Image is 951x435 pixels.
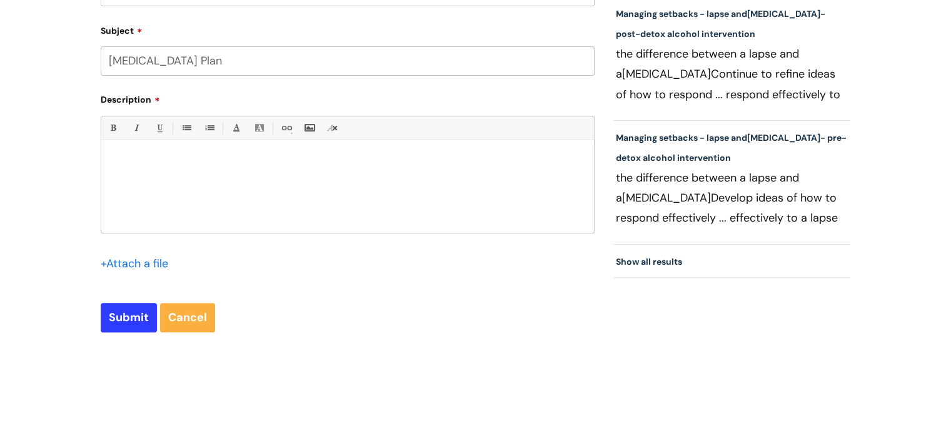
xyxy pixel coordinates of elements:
a: Managing setbacks - lapse and[MEDICAL_DATA]- pre-detox alcohol intervention [616,132,847,163]
a: 1. Ordered List (Ctrl-Shift-8) [201,120,217,136]
p: the difference between a lapse and a Continue to refine ideas of how to respond ... respond effec... [616,44,848,104]
span: [MEDICAL_DATA] [622,190,711,205]
a: Underline(Ctrl-U) [151,120,167,136]
span: [MEDICAL_DATA] [747,8,820,19]
p: the difference between a lapse and a Develop ideas of how to respond effectively ... effectively ... [616,168,848,228]
a: Insert Image... [301,120,317,136]
a: Show all results [616,256,682,267]
a: Bold (Ctrl-B) [105,120,121,136]
span: [MEDICAL_DATA] [747,132,820,143]
a: • Unordered List (Ctrl-Shift-7) [178,120,194,136]
span: [MEDICAL_DATA] [622,66,711,81]
input: Submit [101,303,157,332]
div: Attach a file [101,253,176,274]
a: Cancel [160,303,215,332]
label: Subject [101,21,595,36]
label: Description [101,90,595,105]
a: Link [278,120,294,136]
a: Font Color [228,120,244,136]
a: Remove formatting (Ctrl-\) [325,120,340,136]
a: Italic (Ctrl-I) [128,120,144,136]
a: Back Color [251,120,267,136]
a: Managing setbacks - lapse and[MEDICAL_DATA]- post-detox alcohol intervention [616,8,825,39]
